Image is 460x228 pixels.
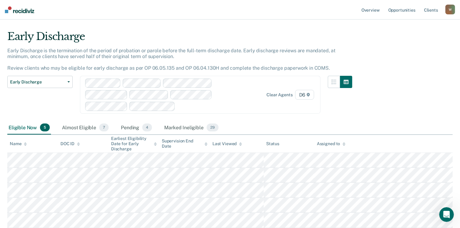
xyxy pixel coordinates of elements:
div: DOC ID [60,141,80,146]
p: Early Discharge is the termination of the period of probation or parole before the full-term disc... [7,48,335,71]
span: Early Discharge [10,79,65,85]
span: 4 [142,123,152,131]
iframe: Intercom live chat [439,207,454,222]
div: Supervision End Date [162,138,208,149]
button: Early Discharge [7,76,73,88]
div: Earliest Eligibility Date for Early Discharge [111,136,157,151]
div: Clear agents [266,92,292,97]
span: 5 [40,123,50,131]
div: Status [266,141,279,146]
div: Assigned to [317,141,346,146]
div: Almost Eligible7 [61,121,110,134]
span: D6 [295,90,314,100]
span: 7 [99,123,109,131]
img: Recidiviz [5,6,34,13]
button: W [445,5,455,14]
div: Last Viewed [212,141,242,146]
div: Early Discharge [7,30,352,48]
div: Name [10,141,27,146]
div: Eligible Now5 [7,121,51,134]
span: 29 [207,123,219,131]
div: Pending4 [120,121,153,134]
div: Marked Ineligible29 [163,121,219,134]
